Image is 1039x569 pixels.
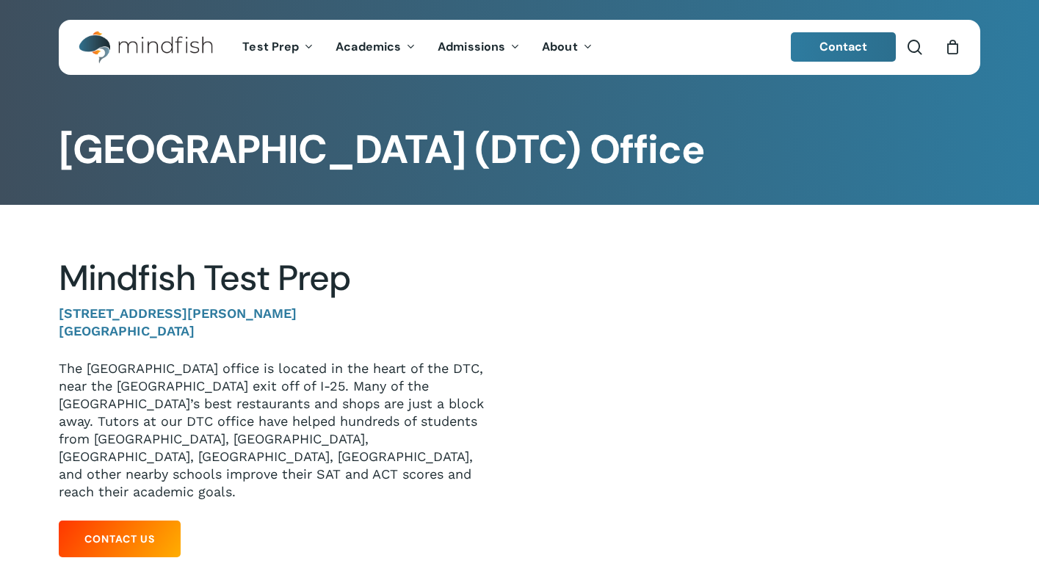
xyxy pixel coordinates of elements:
[231,20,603,75] nav: Main Menu
[59,323,195,338] strong: [GEOGRAPHIC_DATA]
[59,521,181,557] a: Contact Us
[84,532,155,546] span: Contact Us
[542,39,578,54] span: About
[59,257,497,300] h2: Mindfish Test Prep
[791,32,897,62] a: Contact
[59,305,297,321] strong: [STREET_ADDRESS][PERSON_NAME]
[706,460,1018,548] iframe: Chatbot
[438,39,505,54] span: Admissions
[231,41,325,54] a: Test Prep
[59,20,980,75] header: Main Menu
[944,39,960,55] a: Cart
[336,39,401,54] span: Academics
[427,41,531,54] a: Admissions
[325,41,427,54] a: Academics
[59,360,497,501] p: The [GEOGRAPHIC_DATA] office is located in the heart of the DTC, near the [GEOGRAPHIC_DATA] exit ...
[531,41,604,54] a: About
[242,39,299,54] span: Test Prep
[819,39,868,54] span: Contact
[59,126,980,173] h1: [GEOGRAPHIC_DATA] (DTC) Office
